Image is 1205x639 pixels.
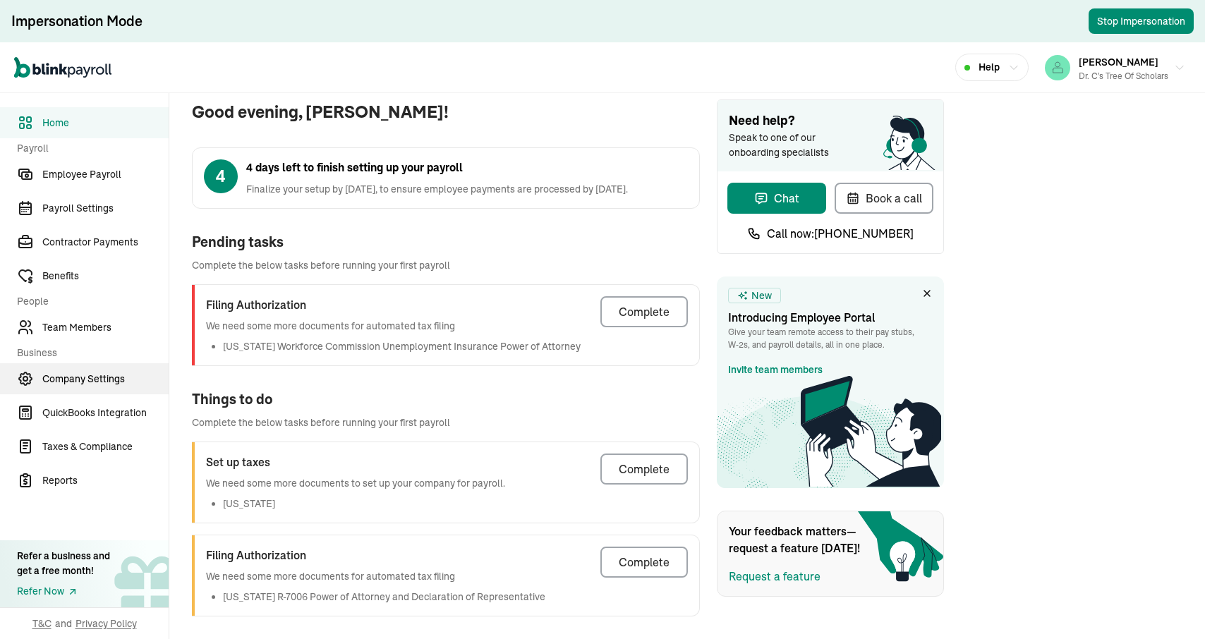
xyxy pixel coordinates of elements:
[42,235,169,250] span: Contractor Payments
[767,225,914,242] span: Call now: [PHONE_NUMBER]
[32,616,52,631] span: T&C
[42,372,169,387] span: Company Settings
[1089,8,1194,34] button: Stop Impersonation
[835,183,933,214] button: Book a call
[246,182,628,197] span: Finalize your setup by [DATE], to ensure employee payments are processed by [DATE].
[42,116,169,130] span: Home
[192,231,700,252] div: Pending tasks
[17,549,110,578] div: Refer a business and get a free month!
[206,319,581,334] p: We need some more documents for automated tax filing
[42,320,169,335] span: Team Members
[42,269,169,284] span: Benefits
[728,363,823,377] a: Invite team members
[17,141,160,156] span: Payroll
[727,183,826,214] button: Chat
[42,473,169,488] span: Reports
[223,590,545,604] li: [US_STATE] R-7006 Power of Attorney and Declaration of Representative
[14,47,111,88] nav: Global
[192,258,700,273] span: Complete the below tasks before running your first payroll
[246,159,628,176] span: 4 days left to finish setting up your payroll
[223,497,505,511] li: [US_STATE]
[206,547,545,564] h3: Filing Authorization
[192,415,700,430] span: Complete the below tasks before running your first payroll
[42,406,169,420] span: QuickBooks Integration
[206,569,545,584] p: We need some more documents for automated tax filing
[600,547,688,578] button: Complete
[963,487,1205,639] iframe: Chat Widget
[192,389,700,410] div: Things to do
[206,476,505,491] p: We need some more documents to set up your company for payroll.
[728,326,933,351] p: Give your team remote access to their pay stubs, W‑2s, and payroll details, all in one place.
[619,303,670,320] div: Complete
[600,454,688,485] button: Complete
[17,584,110,599] a: Refer Now
[728,309,933,326] h3: Introducing Employee Portal
[729,111,932,130] span: Need help?
[729,568,821,585] button: Request a feature
[223,339,581,354] li: [US_STATE] Workforce Commission Unemployment Insurance Power of Attorney
[216,164,226,189] span: 4
[846,190,922,207] div: Book a call
[1079,56,1158,68] span: [PERSON_NAME]
[600,296,688,327] button: Complete
[192,99,700,125] span: Good evening, [PERSON_NAME]!
[206,296,581,313] h3: Filing Authorization
[75,616,137,631] span: Privacy Policy
[619,554,670,571] div: Complete
[206,454,505,470] h3: Set up taxes
[729,130,849,160] span: Speak to one of our onboarding specialists
[751,288,772,303] span: New
[17,346,160,360] span: Business
[979,60,1000,75] span: Help
[1079,70,1168,83] div: Dr. C's Tree of Scholars
[1039,50,1191,85] button: [PERSON_NAME]Dr. C's Tree of Scholars
[955,54,1029,81] button: Help
[729,523,870,556] span: Your feedback matters—request a feature [DATE]!
[42,167,169,182] span: Employee Payroll
[42,439,169,454] span: Taxes & Compliance
[619,461,670,477] div: Complete
[42,201,169,216] span: Payroll Settings
[754,190,799,207] div: Chat
[11,11,143,31] div: Impersonation Mode
[17,294,160,309] span: People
